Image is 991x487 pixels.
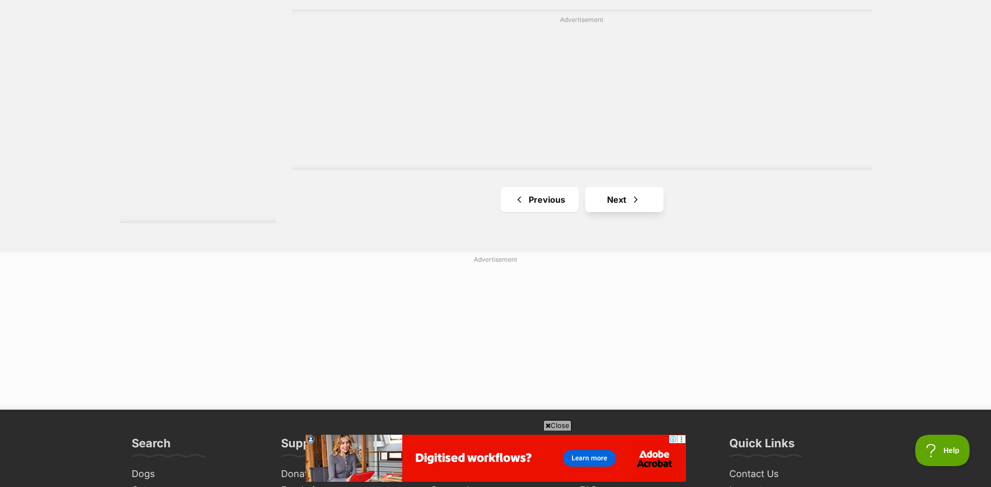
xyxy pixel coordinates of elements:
[292,9,872,170] div: Advertisement
[500,187,579,212] a: Previous page
[242,269,749,399] iframe: Advertisement
[127,466,266,482] a: Dogs
[543,420,572,431] span: Close
[132,436,171,457] h3: Search
[725,466,864,482] a: Contact Us
[292,187,872,212] nav: Pagination
[915,435,970,466] iframe: Help Scout Beacon - Open
[277,466,416,482] a: Donate
[729,436,795,457] h3: Quick Links
[329,29,835,159] iframe: Advertisement
[306,435,686,482] iframe: Advertisement
[585,187,663,212] a: Next page
[281,436,327,457] h3: Support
